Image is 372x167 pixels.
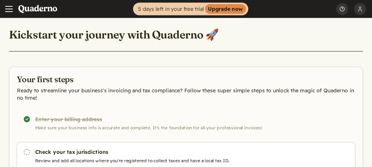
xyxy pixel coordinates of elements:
[35,157,349,164] p: Review and add all locations where you're registered to collect taxes and have a local tax ID.
[133,3,248,15] a: 5 days left in your free trialUpgrade now
[17,74,355,85] h2: Your first steps
[9,28,219,41] h1: Kickstart your journey with Quaderno 🚀
[35,148,349,156] h3: Check your tax jurisdictions
[17,87,355,102] p: Ready to streamline your business's invoicing and tax compliance? Follow these super simple steps...
[205,4,246,14] strong: Upgrade now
